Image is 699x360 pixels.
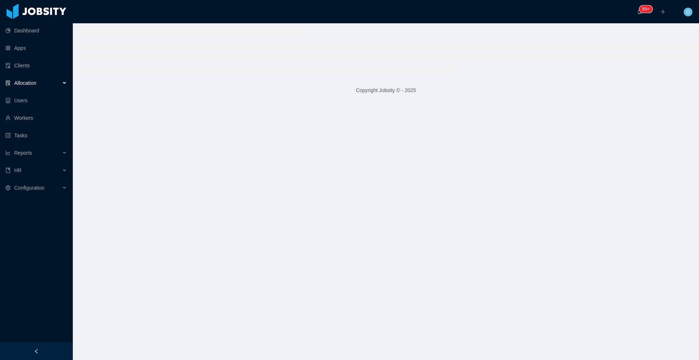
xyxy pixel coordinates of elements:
[14,185,44,191] span: Configuration
[14,80,36,86] span: Allocation
[5,150,11,155] i: icon: line-chart
[660,9,666,14] i: icon: plus
[14,167,21,173] span: HR
[5,111,67,125] a: icon: userWorkers
[73,78,699,103] footer: Copyright Jobsity © - 2025
[14,150,32,156] span: Reports
[5,80,11,86] i: icon: solution
[639,5,652,13] sup: 219
[5,93,67,108] a: icon: robotUsers
[5,58,67,73] a: icon: auditClients
[5,128,67,143] a: icon: profileTasks
[5,23,67,38] a: icon: pie-chartDashboard
[686,8,690,16] span: G
[5,168,11,173] i: icon: book
[5,41,67,55] a: icon: appstoreApps
[5,185,11,190] i: icon: setting
[637,9,642,14] i: icon: bell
